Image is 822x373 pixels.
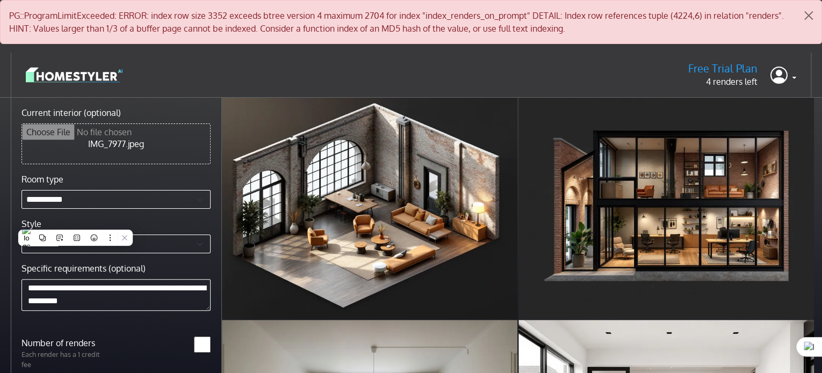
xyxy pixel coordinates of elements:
[21,173,63,186] label: Room type
[21,262,146,275] label: Specific requirements (optional)
[688,62,758,75] h5: Free Trial Plan
[796,1,821,31] button: Close
[15,349,116,370] p: Each render has a 1 credit fee
[26,65,122,84] img: logo-3de290ba35641baa71223ecac5eacb59cb85b4c7fdf211dc9aaecaaee71ea2f8.svg
[21,106,121,119] label: Current interior (optional)
[15,337,116,349] label: Number of renders
[21,217,41,230] label: Style
[688,75,758,88] p: 4 renders left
